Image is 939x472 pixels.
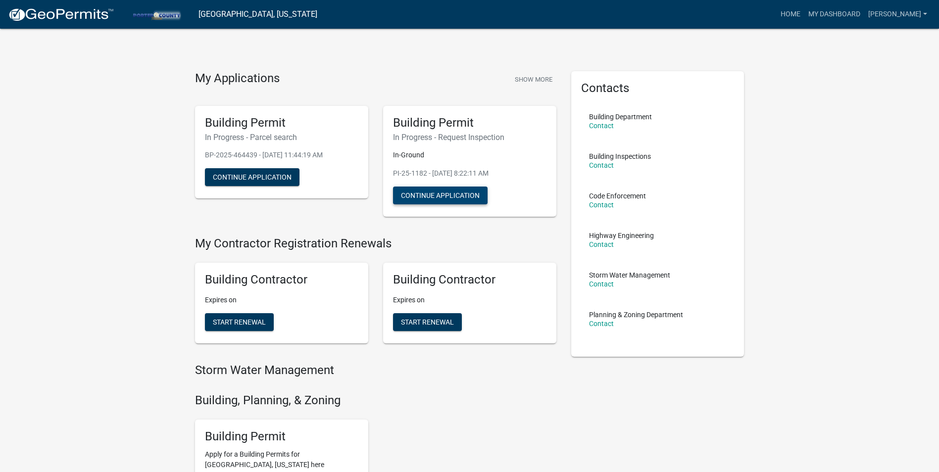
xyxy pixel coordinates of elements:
[195,363,556,378] h4: Storm Water Management
[205,295,358,305] p: Expires on
[205,449,358,470] p: Apply for a Building Permits for [GEOGRAPHIC_DATA], [US_STATE] here
[511,71,556,88] button: Show More
[205,313,274,331] button: Start Renewal
[581,81,735,95] h5: Contacts
[589,153,651,160] p: Building Inspections
[205,150,358,160] p: BP-2025-464439 - [DATE] 11:44:19 AM
[589,232,654,239] p: Highway Engineering
[393,295,546,305] p: Expires on
[195,236,556,351] wm-registration-list-section: My Contractor Registration Renewals
[589,161,614,169] a: Contact
[589,113,652,120] p: Building Department
[198,6,317,23] a: [GEOGRAPHIC_DATA], [US_STATE]
[589,320,614,328] a: Contact
[589,192,646,199] p: Code Enforcement
[589,280,614,288] a: Contact
[589,201,614,209] a: Contact
[195,71,280,86] h4: My Applications
[589,122,614,130] a: Contact
[589,272,670,279] p: Storm Water Management
[401,318,454,326] span: Start Renewal
[205,133,358,142] h6: In Progress - Parcel search
[393,133,546,142] h6: In Progress - Request Inspection
[205,273,358,287] h5: Building Contractor
[205,429,358,444] h5: Building Permit
[393,273,546,287] h5: Building Contractor
[393,150,546,160] p: In-Ground
[393,187,488,204] button: Continue Application
[589,240,614,248] a: Contact
[393,168,546,179] p: PI-25-1182 - [DATE] 8:22:11 AM
[393,313,462,331] button: Start Renewal
[213,318,266,326] span: Start Renewal
[589,311,683,318] p: Planning & Zoning Department
[864,5,931,24] a: [PERSON_NAME]
[205,116,358,130] h5: Building Permit
[195,393,556,408] h4: Building, Planning, & Zoning
[205,168,299,186] button: Continue Application
[122,7,191,21] img: Porter County, Indiana
[777,5,804,24] a: Home
[195,236,556,251] h4: My Contractor Registration Renewals
[393,116,546,130] h5: Building Permit
[804,5,864,24] a: My Dashboard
